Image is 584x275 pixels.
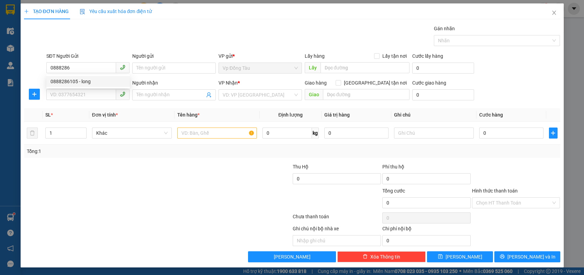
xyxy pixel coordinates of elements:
span: VP Nhận [218,80,238,86]
input: VD: Bàn, Ghế [177,128,257,139]
span: Xóa Thông tin [370,253,400,261]
span: Lấy tận nơi [380,52,409,60]
div: Tổng: 1 [27,147,226,155]
div: Chi phí nội bộ [382,225,471,235]
span: Giao [305,89,323,100]
img: icon [80,9,85,14]
span: kg [312,128,319,139]
button: plus [549,128,558,139]
span: Yêu cầu xuất hóa đơn điện tử [80,9,152,14]
span: plus [24,9,29,14]
span: [PERSON_NAME] [274,253,311,261]
span: plus [29,91,40,97]
th: Ghi chú [391,108,476,122]
button: printer[PERSON_NAME] và In [494,251,560,262]
label: Hình thức thanh toán [472,188,518,194]
span: Tổng cước [382,188,405,194]
div: SĐT Người Gửi [46,52,130,60]
input: 0 [324,128,389,139]
input: Ghi Chú [394,128,474,139]
span: Định lượng [278,112,303,118]
div: Phí thu hộ [382,163,471,173]
label: Cước giao hàng [412,80,446,86]
span: Khác [96,128,168,138]
label: Gán nhãn [434,26,455,31]
span: Giao hàng [305,80,327,86]
span: DT1210250368 [65,46,105,53]
span: save [438,254,443,260]
span: [PERSON_NAME] và In [507,253,555,261]
span: phone [120,91,125,97]
span: Lấy [305,62,321,73]
span: [GEOGRAPHIC_DATA] tận nơi [341,79,409,87]
span: Cước hàng [479,112,503,118]
span: phone [120,65,125,70]
input: Cước lấy hàng [412,63,474,74]
span: TẠO ĐƠN HÀNG [24,9,69,14]
input: Dọc đường [323,89,409,100]
span: printer [500,254,505,260]
button: deleteXóa Thông tin [337,251,426,262]
span: plus [549,130,557,136]
div: Người nhận [132,79,216,87]
div: 0888286105 - long [50,78,126,85]
span: Giá trị hàng [324,112,350,118]
button: save[PERSON_NAME] [427,251,493,262]
input: Nhập ghi chú [293,235,381,246]
span: Thu Hộ [293,164,308,169]
div: Người gửi [132,52,216,60]
button: delete [27,128,38,139]
button: plus [29,89,40,100]
label: Cước lấy hàng [412,53,443,59]
input: Dọc đường [321,62,409,73]
span: Tên hàng [177,112,200,118]
img: logo [2,24,4,59]
span: user-add [206,92,212,98]
div: Ghi chú nội bộ nhà xe [293,225,381,235]
span: close [551,10,557,15]
span: Vp Đồng Tàu [223,63,298,73]
span: Chuyển phát nhanh: [GEOGRAPHIC_DATA] - [GEOGRAPHIC_DATA] [4,30,64,54]
strong: CÔNG TY TNHH DỊCH VỤ DU LỊCH THỜI ĐẠI [6,5,62,28]
button: [PERSON_NAME] [248,251,336,262]
span: Đơn vị tính [92,112,118,118]
span: delete [363,254,368,260]
button: Close [544,3,564,23]
span: [PERSON_NAME] [446,253,482,261]
div: VP gửi [218,52,302,60]
span: SL [45,112,51,118]
div: 0888286105 - long [46,76,130,87]
span: Lấy hàng [305,53,325,59]
input: Cước giao hàng [412,89,474,100]
div: Chưa thanh toán [292,213,382,225]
